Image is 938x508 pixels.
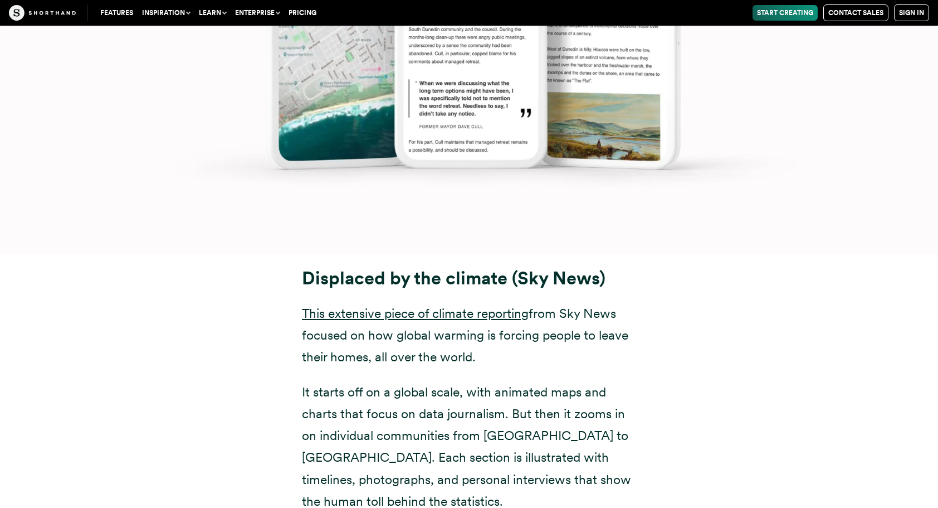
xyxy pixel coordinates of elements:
a: This extensive piece of climate reporting [302,306,529,321]
button: Learn [194,5,231,21]
img: The Craft [9,5,76,21]
strong: Displaced by the climate (Sky News) [302,267,605,289]
a: Sign in [894,4,929,21]
a: Start Creating [753,5,818,21]
p: from Sky News focused on how global warming is forcing people to leave their homes, all over the ... [302,303,636,368]
a: Features [96,5,138,21]
button: Enterprise [231,5,284,21]
a: Contact Sales [823,4,888,21]
button: Inspiration [138,5,194,21]
a: Pricing [284,5,321,21]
